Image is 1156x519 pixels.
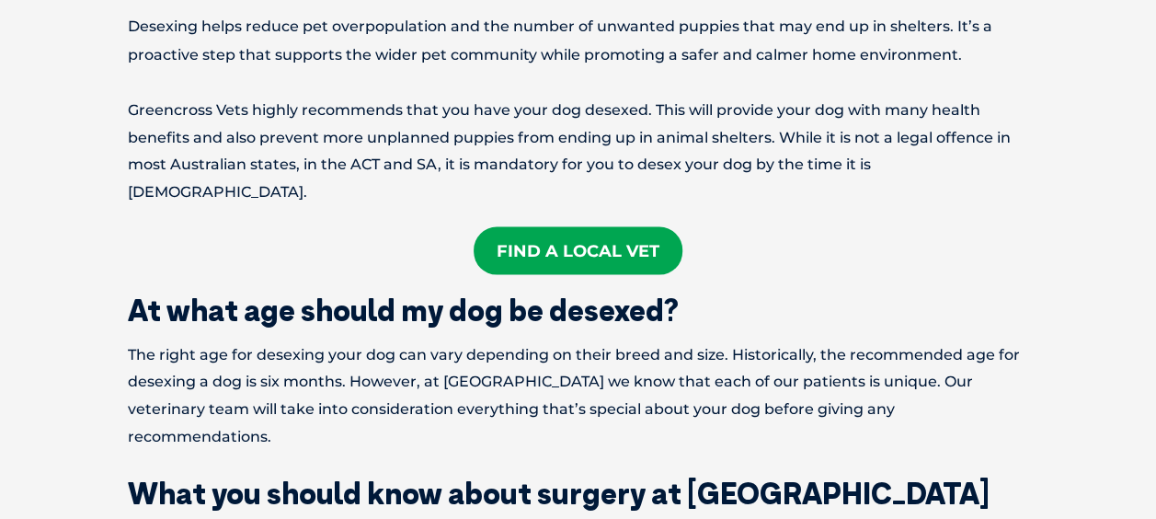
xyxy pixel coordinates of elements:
p: The right age for desexing your dog can vary depending on their breed and size. Historically, the... [128,340,1029,450]
p: Greencross Vets highly recommends that you have your dog desexed. This will provide your dog with... [128,96,1029,205]
p: Desexing helps reduce pet overpopulation and the number of unwanted puppies that may end up in sh... [128,13,1029,68]
h2: At what age should my dog be desexed? [128,294,1029,324]
h2: What you should know about surgery at [GEOGRAPHIC_DATA] [128,478,1029,507]
a: Find A Local Vet [474,226,682,274]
